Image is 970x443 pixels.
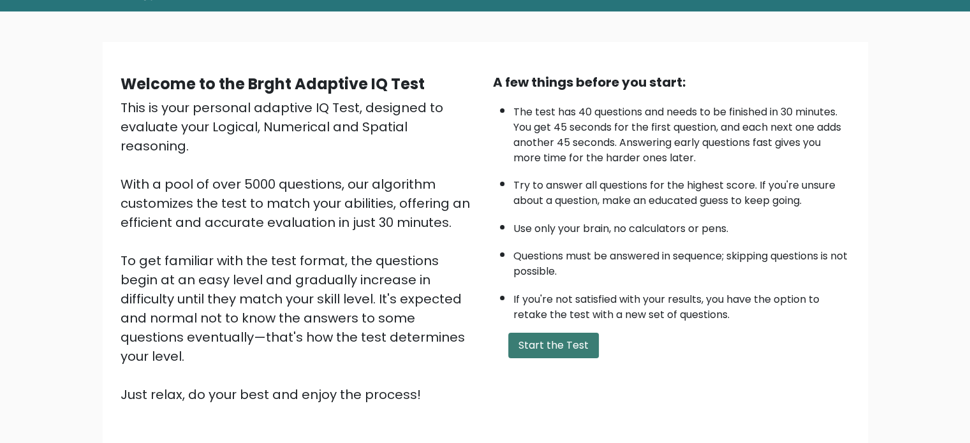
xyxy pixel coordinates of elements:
button: Start the Test [508,333,599,358]
li: Try to answer all questions for the highest score. If you're unsure about a question, make an edu... [513,171,850,208]
li: Questions must be answered in sequence; skipping questions is not possible. [513,242,850,279]
div: A few things before you start: [493,73,850,92]
div: This is your personal adaptive IQ Test, designed to evaluate your Logical, Numerical and Spatial ... [121,98,478,404]
li: Use only your brain, no calculators or pens. [513,215,850,236]
li: If you're not satisfied with your results, you have the option to retake the test with a new set ... [513,286,850,323]
li: The test has 40 questions and needs to be finished in 30 minutes. You get 45 seconds for the firs... [513,98,850,166]
b: Welcome to the Brght Adaptive IQ Test [121,73,425,94]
